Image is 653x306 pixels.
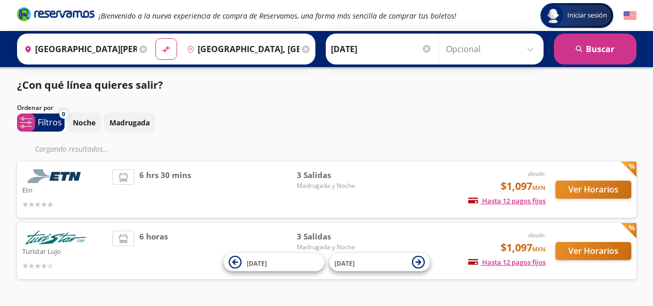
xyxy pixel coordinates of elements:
[555,181,631,199] button: Ver Horarios
[224,253,324,271] button: [DATE]
[99,11,456,21] em: ¡Bienvenido a la nueva experiencia de compra de Reservamos, una forma más sencilla de comprar tus...
[501,179,546,194] span: $1,097
[22,231,89,245] img: Turistar Lujo
[532,184,546,191] small: MXN
[17,6,94,25] a: Brand Logo
[67,112,101,133] button: Noche
[555,242,631,260] button: Ver Horarios
[331,36,432,62] input: Elegir Fecha
[20,36,137,62] input: Buscar Origen
[247,259,267,267] span: [DATE]
[297,231,369,243] span: 3 Salidas
[468,196,546,205] span: Hasta 12 pagos fijos
[62,110,65,119] span: 0
[73,117,95,128] p: Noche
[22,169,89,183] img: Etn
[563,10,611,21] span: Iniciar sesión
[17,77,163,93] p: ¿Con qué línea quieres salir?
[35,144,109,154] em: Cargando resultados ...
[104,112,155,133] button: Madrugada
[109,117,150,128] p: Madrugada
[501,240,546,255] span: $1,097
[335,259,355,267] span: [DATE]
[446,36,538,62] input: Opcional
[624,9,636,22] button: English
[329,253,430,271] button: [DATE]
[297,181,369,190] span: Madrugada y Noche
[554,34,636,65] button: Buscar
[532,245,546,253] small: MXN
[38,116,62,128] p: Filtros
[297,169,369,181] span: 3 Salidas
[183,36,299,62] input: Buscar Destino
[139,231,168,271] span: 6 horas
[528,231,546,239] em: desde:
[22,183,108,196] p: Etn
[17,114,65,132] button: 0Filtros
[22,245,108,257] p: Turistar Lujo
[528,169,546,178] em: desde:
[297,243,369,252] span: Madrugada y Noche
[17,103,53,112] p: Ordenar por
[139,169,191,210] span: 6 hrs 30 mins
[468,257,546,267] span: Hasta 12 pagos fijos
[17,6,94,22] i: Brand Logo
